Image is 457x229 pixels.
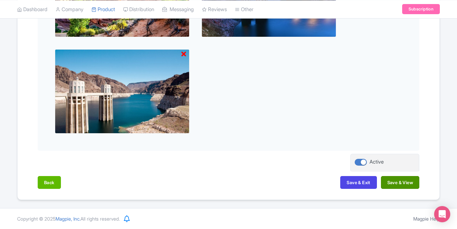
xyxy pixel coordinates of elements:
img: jvttczgsgghrr9o8xefm.jpg [55,49,189,134]
button: Back [38,176,61,189]
div: Active [370,158,384,166]
button: Save & Exit [340,176,377,189]
button: Save & View [381,176,419,189]
div: Open Intercom Messenger [434,206,450,222]
span: Magpie, Inc. [56,216,80,222]
a: Subscription [402,4,440,14]
a: Magpie Help [413,216,440,222]
div: Copyright © 2025 All rights reserved. [13,215,124,222]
